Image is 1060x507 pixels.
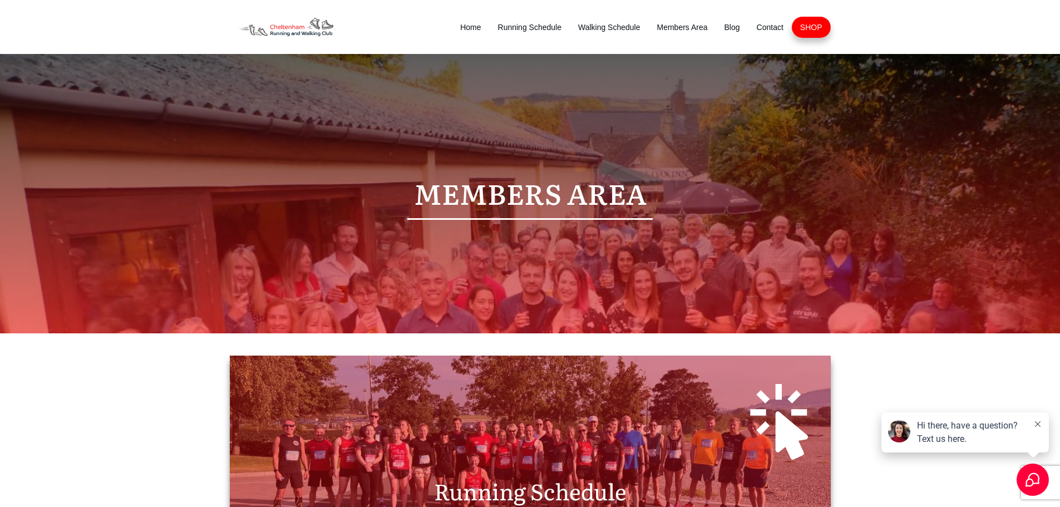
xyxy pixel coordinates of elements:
a: Running Schedule [498,19,561,35]
a: SHOP [800,19,822,35]
span: Running Schedule [434,474,627,507]
p: Members Area [241,169,819,218]
img: Decathlon [230,11,342,43]
a: Members Area [657,19,707,35]
a: Home [460,19,481,35]
a: Blog [724,19,740,35]
a: Walking Schedule [578,19,640,35]
a: Contact [757,19,783,35]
